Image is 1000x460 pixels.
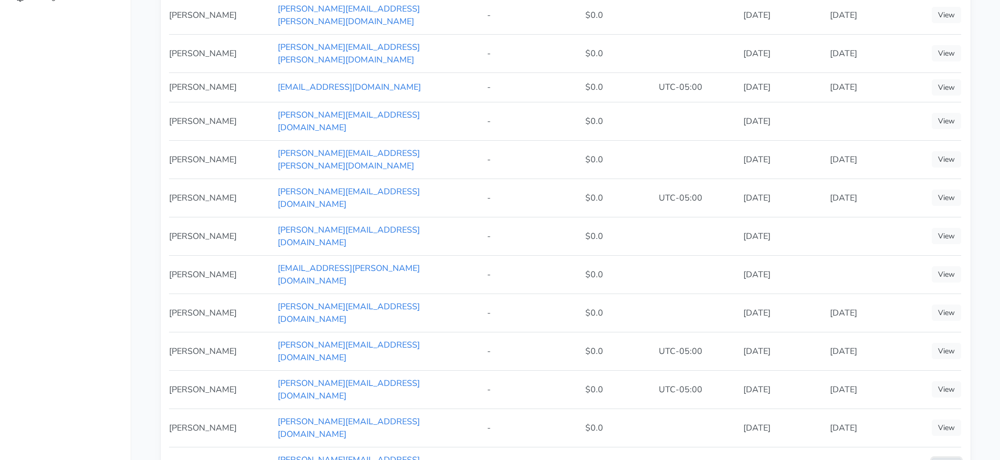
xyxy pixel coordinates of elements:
td: [PERSON_NAME] [169,294,271,332]
td: $0.0 [579,217,653,255]
a: View [932,420,961,436]
a: View [932,266,961,283]
td: [DATE] [824,179,910,217]
a: View [932,343,961,359]
a: [PERSON_NAME][EMAIL_ADDRESS][PERSON_NAME][DOMAIN_NAME] [278,41,420,66]
td: - [481,370,579,409]
td: [DATE] [737,217,823,255]
a: View [932,45,961,61]
td: [DATE] [824,34,910,72]
td: - [481,72,579,102]
td: [DATE] [737,255,823,294]
a: [PERSON_NAME][EMAIL_ADDRESS][PERSON_NAME][DOMAIN_NAME] [278,148,420,172]
td: $0.0 [579,72,653,102]
td: UTC-05:00 [652,370,737,409]
td: [PERSON_NAME] [169,332,271,370]
a: View [932,228,961,244]
td: UTC-05:00 [652,332,737,370]
td: [PERSON_NAME] [169,140,271,179]
td: $0.0 [579,294,653,332]
a: [PERSON_NAME][EMAIL_ADDRESS][DOMAIN_NAME] [278,378,420,402]
td: [DATE] [737,102,823,140]
td: - [481,332,579,370]
a: View [932,381,961,398]
td: - [481,140,579,179]
td: [PERSON_NAME] [169,370,271,409]
td: [DATE] [824,140,910,179]
a: View [932,305,961,321]
td: [PERSON_NAME] [169,102,271,140]
td: - [481,255,579,294]
td: [DATE] [824,332,910,370]
td: [DATE] [737,140,823,179]
a: View [932,190,961,206]
a: [PERSON_NAME][EMAIL_ADDRESS][PERSON_NAME][DOMAIN_NAME] [278,3,420,27]
td: [DATE] [824,294,910,332]
td: [PERSON_NAME] [169,255,271,294]
td: - [481,409,579,447]
td: [PERSON_NAME] [169,217,271,255]
td: [PERSON_NAME] [169,409,271,447]
td: [DATE] [737,179,823,217]
td: [DATE] [824,409,910,447]
td: - [481,217,579,255]
td: - [481,34,579,72]
td: [DATE] [824,370,910,409]
td: [DATE] [737,34,823,72]
td: $0.0 [579,34,653,72]
td: UTC-05:00 [652,179,737,217]
td: $0.0 [579,102,653,140]
a: [EMAIL_ADDRESS][DOMAIN_NAME] [278,81,421,93]
a: [PERSON_NAME][EMAIL_ADDRESS][DOMAIN_NAME] [278,301,420,325]
td: [PERSON_NAME] [169,34,271,72]
td: [DATE] [737,370,823,409]
a: [PERSON_NAME][EMAIL_ADDRESS][DOMAIN_NAME] [278,339,420,363]
td: [PERSON_NAME] [169,179,271,217]
td: - [481,102,579,140]
a: [EMAIL_ADDRESS][PERSON_NAME][DOMAIN_NAME] [278,263,420,287]
td: $0.0 [579,409,653,447]
a: View [932,113,961,129]
a: [PERSON_NAME][EMAIL_ADDRESS][DOMAIN_NAME] [278,109,420,133]
td: [PERSON_NAME] [169,72,271,102]
td: [DATE] [737,72,823,102]
a: [PERSON_NAME][EMAIL_ADDRESS][DOMAIN_NAME] [278,416,420,440]
a: View [932,7,961,23]
td: [DATE] [737,294,823,332]
td: [DATE] [737,409,823,447]
td: $0.0 [579,255,653,294]
td: $0.0 [579,179,653,217]
td: [DATE] [824,72,910,102]
a: View [932,79,961,96]
td: $0.0 [579,140,653,179]
td: UTC-05:00 [652,72,737,102]
a: [PERSON_NAME][EMAIL_ADDRESS][DOMAIN_NAME] [278,224,420,248]
a: View [932,151,961,168]
td: $0.0 [579,332,653,370]
td: $0.0 [579,370,653,409]
td: - [481,179,579,217]
a: [PERSON_NAME][EMAIL_ADDRESS][DOMAIN_NAME] [278,186,420,210]
td: [DATE] [737,332,823,370]
td: - [481,294,579,332]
